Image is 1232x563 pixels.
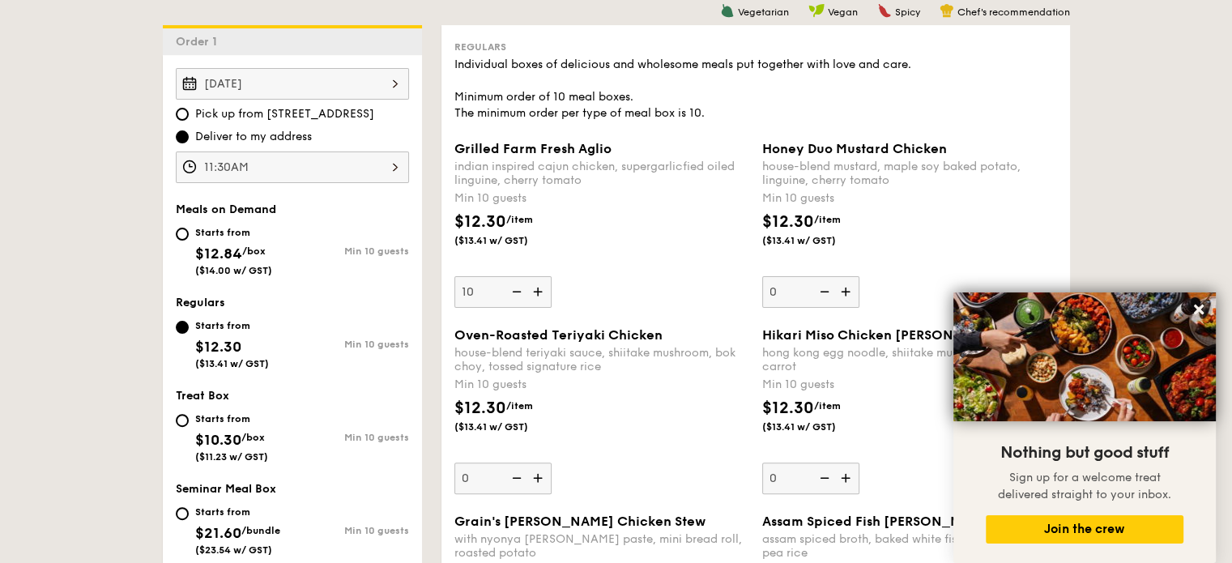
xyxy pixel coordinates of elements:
[195,451,268,463] span: ($11.23 w/ GST)
[454,377,749,393] div: Min 10 guests
[195,412,268,425] div: Starts from
[454,160,749,187] div: indian inspired cajun chicken, supergarlicfied oiled linguine, cherry tomato
[877,3,892,18] img: icon-spicy.37a8142b.svg
[176,68,409,100] input: Event date
[176,203,276,216] span: Meals on Demand
[195,245,242,262] span: $12.84
[828,6,858,18] span: Vegan
[957,6,1070,18] span: Chef's recommendation
[454,420,565,433] span: ($13.41 w/ GST)
[762,532,1057,560] div: assam spiced broth, baked white fish, butterfly blue pea rice
[506,400,533,412] span: /item
[195,524,241,542] span: $21.60
[738,6,789,18] span: Vegetarian
[195,319,269,332] div: Starts from
[454,276,552,308] input: Grilled Farm Fresh Aglioindian inspired cajun chicken, supergarlicfied oiled linguine, cherry tom...
[998,471,1171,501] span: Sign up for a welcome treat delivered straight to your inbox.
[814,400,841,412] span: /item
[762,399,814,418] span: $12.30
[195,544,272,556] span: ($23.54 w/ GST)
[762,160,1057,187] div: house-blend mustard, maple soy baked potato, linguine, cherry tomato
[292,339,409,350] div: Min 10 guests
[527,463,552,493] img: icon-add.58712e84.svg
[835,276,859,307] img: icon-add.58712e84.svg
[176,151,409,183] input: Event time
[454,532,749,560] div: with nyonya [PERSON_NAME] paste, mini bread roll, roasted potato
[762,463,859,494] input: Hikari Miso Chicken [PERSON_NAME]hong kong egg noodle, shiitake mushroom, roasted carrotMin 10 gu...
[454,463,552,494] input: Oven-Roasted Teriyaki Chickenhouse-blend teriyaki sauce, shiitake mushroom, bok choy, tossed sign...
[454,57,1057,122] div: Individual boxes of delicious and wholesome meals put together with love and care. Minimum order ...
[454,212,506,232] span: $12.30
[454,190,749,207] div: Min 10 guests
[811,276,835,307] img: icon-reduce.1d2dbef1.svg
[241,432,265,443] span: /box
[835,463,859,493] img: icon-add.58712e84.svg
[454,327,663,343] span: Oven-Roasted Teriyaki Chicken
[176,482,276,496] span: Seminar Meal Box
[503,276,527,307] img: icon-reduce.1d2dbef1.svg
[176,414,189,427] input: Starts from$10.30/box($11.23 w/ GST)Min 10 guests
[814,214,841,225] span: /item
[195,338,241,356] span: $12.30
[241,525,280,536] span: /bundle
[292,525,409,536] div: Min 10 guests
[195,226,272,239] div: Starts from
[176,507,189,520] input: Starts from$21.60/bundle($23.54 w/ GST)Min 10 guests
[762,514,994,529] span: Assam Spiced Fish [PERSON_NAME]
[527,276,552,307] img: icon-add.58712e84.svg
[762,420,872,433] span: ($13.41 w/ GST)
[195,358,269,369] span: ($13.41 w/ GST)
[762,234,872,247] span: ($13.41 w/ GST)
[503,463,527,493] img: icon-reduce.1d2dbef1.svg
[454,41,506,53] span: Regulars
[292,245,409,257] div: Min 10 guests
[762,377,1057,393] div: Min 10 guests
[195,265,272,276] span: ($14.00 w/ GST)
[195,129,312,145] span: Deliver to my address
[176,108,189,121] input: Pick up from [STREET_ADDRESS]
[454,141,612,156] span: Grilled Farm Fresh Aglio
[1000,443,1169,463] span: Nothing but good stuff
[195,505,280,518] div: Starts from
[176,321,189,334] input: Starts from$12.30($13.41 w/ GST)Min 10 guests
[292,432,409,443] div: Min 10 guests
[242,245,266,257] span: /box
[762,212,814,232] span: $12.30
[195,106,374,122] span: Pick up from [STREET_ADDRESS]
[895,6,920,18] span: Spicy
[720,3,735,18] img: icon-vegetarian.fe4039eb.svg
[454,514,706,529] span: Grain's [PERSON_NAME] Chicken Stew
[762,346,1057,373] div: hong kong egg noodle, shiitake mushroom, roasted carrot
[176,296,225,309] span: Regulars
[986,515,1183,544] button: Join the crew
[176,130,189,143] input: Deliver to my address
[762,190,1057,207] div: Min 10 guests
[176,228,189,241] input: Starts from$12.84/box($14.00 w/ GST)Min 10 guests
[811,463,835,493] img: icon-reduce.1d2dbef1.svg
[762,276,859,308] input: Honey Duo Mustard Chickenhouse-blend mustard, maple soy baked potato, linguine, cherry tomatoMin ...
[762,141,947,156] span: Honey Duo Mustard Chicken
[1186,296,1212,322] button: Close
[454,234,565,247] span: ($13.41 w/ GST)
[176,389,229,403] span: Treat Box
[940,3,954,18] img: icon-chef-hat.a58ddaea.svg
[762,327,1005,343] span: Hikari Miso Chicken [PERSON_NAME]
[195,431,241,449] span: $10.30
[808,3,825,18] img: icon-vegan.f8ff3823.svg
[953,292,1216,421] img: DSC07876-Edit02-Large.jpeg
[506,214,533,225] span: /item
[454,346,749,373] div: house-blend teriyaki sauce, shiitake mushroom, bok choy, tossed signature rice
[454,399,506,418] span: $12.30
[176,35,224,49] span: Order 1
